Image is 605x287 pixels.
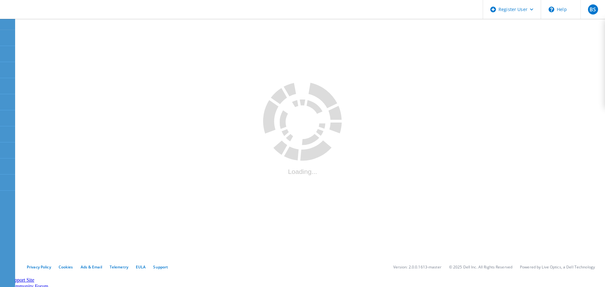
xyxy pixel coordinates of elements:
span: BS [590,7,596,12]
a: EULA [136,264,146,270]
a: Telemetry [110,264,128,270]
li: © 2025 Dell Inc. All Rights Reserved [449,264,512,270]
svg: \n [549,7,554,12]
li: Version: 2.0.0.1613-master [393,264,441,270]
a: Ads & Email [81,264,102,270]
a: Privacy Policy [27,264,51,270]
a: Support Site [9,277,34,283]
a: Support [153,264,168,270]
li: Powered by Live Optics, a Dell Technology [520,264,595,270]
a: Live Optics Dashboard [6,12,74,18]
a: Cookies [59,264,73,270]
div: Loading... [263,168,342,175]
